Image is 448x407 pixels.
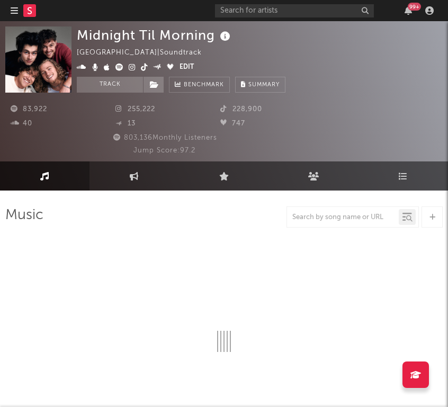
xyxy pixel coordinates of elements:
input: Search by song name or URL [287,213,399,222]
span: Summary [248,82,280,88]
span: 228,900 [220,106,262,113]
div: [GEOGRAPHIC_DATA] | Soundtrack [77,47,226,59]
button: Edit [180,61,194,74]
span: Benchmark [184,79,224,92]
span: 747 [220,120,245,127]
button: Summary [235,77,285,93]
span: 40 [11,120,32,127]
a: Benchmark [169,77,230,93]
div: 99 + [408,3,421,11]
span: 83,922 [11,106,47,113]
span: Jump Score: 97.2 [133,147,195,154]
button: 99+ [405,6,412,15]
span: 13 [115,120,136,127]
span: 803,136 Monthly Listeners [112,134,217,141]
div: Midnight Til Morning [77,26,233,44]
input: Search for artists [215,4,374,17]
span: 255,222 [115,106,155,113]
button: Track [77,77,143,93]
